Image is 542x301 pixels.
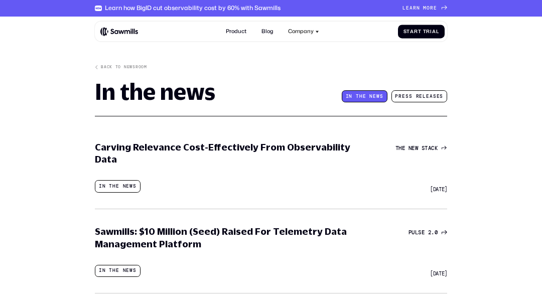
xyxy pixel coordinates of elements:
[432,29,436,34] span: a
[409,229,412,236] span: P
[437,94,440,99] span: e
[415,145,418,152] span: w
[426,29,430,34] span: r
[105,5,281,12] div: Learn how BigID cut observability cost by 60% with Sawmills
[395,94,398,99] span: P
[90,221,452,281] a: Sawmills: $10 Million (Seed) Raised For Telemetry Data Management PlatformIn the newsPulse2.0[DATE]
[373,94,376,99] span: e
[425,145,428,152] span: t
[435,229,438,236] span: 0
[426,94,430,99] span: e
[406,29,410,34] span: t
[440,94,443,99] span: s
[222,24,250,39] a: Product
[412,145,415,152] span: e
[422,145,425,152] span: S
[349,94,352,99] span: n
[346,94,349,99] span: I
[356,94,359,99] span: t
[413,6,417,11] span: r
[95,64,147,70] a: Back to Newsroom
[376,94,380,99] span: w
[257,24,277,39] a: Blog
[418,229,421,236] span: s
[419,94,423,99] span: e
[431,229,434,236] span: .
[410,6,413,11] span: a
[95,141,366,166] h3: Carving Relevance Cost-Effectively From Observability Data
[380,94,383,99] span: s
[398,145,401,152] span: h
[435,145,438,152] span: k
[430,270,447,277] div: [DATE]
[359,94,363,99] span: h
[369,94,373,99] span: n
[422,229,425,236] span: e
[423,94,426,99] span: l
[95,81,215,103] h1: In the news
[430,29,432,34] span: i
[402,145,405,152] span: e
[403,29,407,34] span: S
[431,145,434,152] span: c
[423,29,427,34] span: T
[409,94,413,99] span: s
[402,6,406,11] span: L
[428,145,431,152] span: a
[398,25,445,39] a: StartTrial
[416,94,420,99] span: r
[436,29,439,34] span: l
[405,94,409,99] span: s
[415,229,418,236] span: l
[406,6,410,11] span: e
[284,24,323,39] div: Company
[391,90,447,102] a: Pressreleases
[95,265,141,277] div: In the news
[433,94,437,99] span: s
[414,29,418,34] span: r
[395,145,398,152] span: T
[342,90,387,102] a: Inthenews
[428,229,431,236] span: 2
[434,6,437,11] span: e
[398,94,402,99] span: r
[418,29,422,34] span: t
[288,28,314,35] div: Company
[402,6,447,11] a: Learnmore
[417,6,420,11] span: n
[95,180,141,192] div: In the news
[430,186,447,193] div: [DATE]
[101,64,147,70] div: Back to Newsroom
[363,94,366,99] span: e
[90,136,452,197] a: Carving Relevance Cost-Effectively From Observability DataIn the newsTheNewStack[DATE]
[412,229,415,236] span: u
[430,94,433,99] span: a
[423,6,427,11] span: m
[430,6,434,11] span: r
[402,94,405,99] span: e
[409,145,412,152] span: N
[95,225,366,250] h3: Sawmills: $10 Million (Seed) Raised For Telemetry Data Management Platform
[427,6,430,11] span: o
[410,29,414,34] span: a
